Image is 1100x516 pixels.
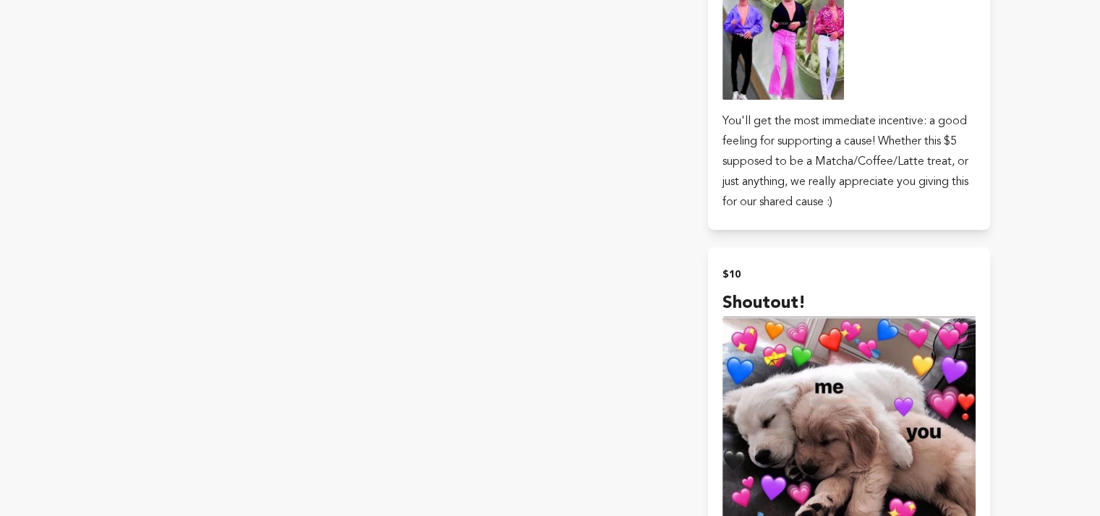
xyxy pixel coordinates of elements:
h4: Shoutout! [722,291,975,317]
h2: $10 [722,265,975,285]
span: You'll get the most immediate incentive: a good feeling for supporting a cause! Whether this $5 s... [722,116,968,208]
